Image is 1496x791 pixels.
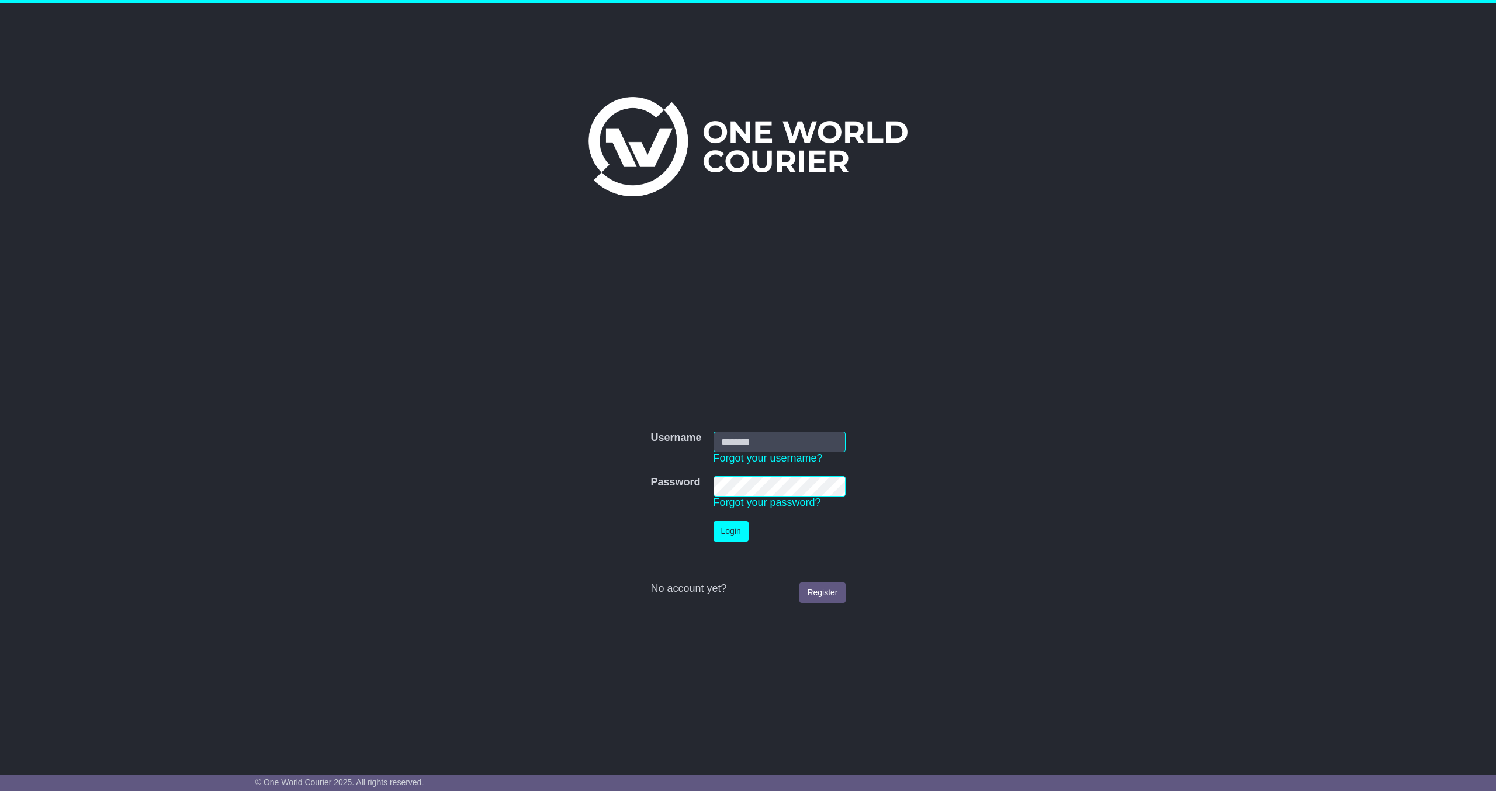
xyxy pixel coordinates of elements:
[714,497,821,508] a: Forgot your password?
[588,97,908,196] img: One World
[799,582,845,603] a: Register
[714,521,749,542] button: Login
[650,476,700,489] label: Password
[650,432,701,445] label: Username
[650,582,845,595] div: No account yet?
[255,778,424,787] span: © One World Courier 2025. All rights reserved.
[714,452,823,464] a: Forgot your username?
